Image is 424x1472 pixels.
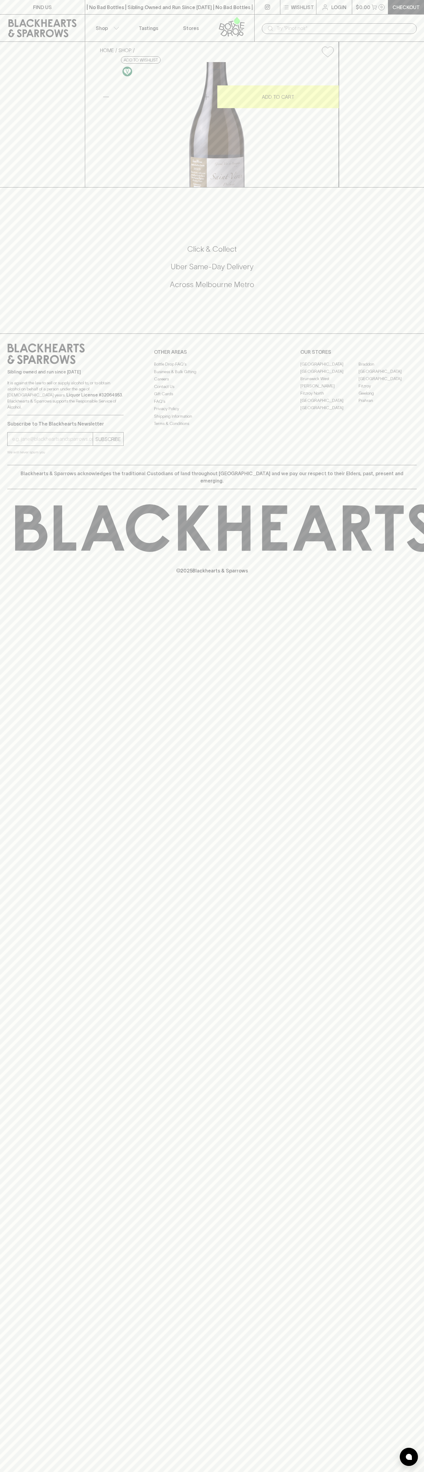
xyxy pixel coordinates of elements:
[319,44,336,60] button: Add to wishlist
[217,85,339,108] button: ADD TO CART
[7,262,417,272] h5: Uber Same-Day Delivery
[170,15,212,41] a: Stores
[154,413,270,420] a: Shipping Information
[154,383,270,390] a: Contact Us
[7,380,124,410] p: It is against the law to sell or supply alcohol to, or to obtain alcohol on behalf of a person un...
[96,25,108,32] p: Shop
[359,390,417,397] a: Geelong
[95,62,339,187] img: 40320.png
[85,15,128,41] button: Shop
[300,368,359,375] a: [GEOGRAPHIC_DATA]
[127,15,170,41] a: Tastings
[300,397,359,404] a: [GEOGRAPHIC_DATA]
[300,382,359,390] a: [PERSON_NAME]
[154,420,270,427] a: Terms & Conditions
[262,93,294,101] p: ADD TO CART
[7,244,417,254] h5: Click & Collect
[300,390,359,397] a: Fitzroy North
[331,4,346,11] p: Login
[291,4,314,11] p: Wishlist
[356,4,370,11] p: $0.00
[154,390,270,398] a: Gift Cards
[359,368,417,375] a: [GEOGRAPHIC_DATA]
[12,434,93,444] input: e.g. jane@blackheartsandsparrows.com.au
[7,369,124,375] p: Sibling owned and run since [DATE]
[380,5,383,9] p: 0
[12,470,412,484] p: Blackhearts & Sparrows acknowledges the traditional Custodians of land throughout [GEOGRAPHIC_DAT...
[154,398,270,405] a: FAQ's
[154,348,270,356] p: OTHER AREAS
[93,433,123,446] button: SUBSCRIBE
[154,368,270,375] a: Business & Bulk Gifting
[154,361,270,368] a: Bottle Drop FAQ's
[121,65,134,78] a: Made without the use of any animal products.
[7,449,124,455] p: We will never spam you
[406,1454,412,1460] img: bubble-icon
[276,24,412,33] input: Try "Pinot noir"
[154,376,270,383] a: Careers
[122,67,132,76] img: Vegan
[300,375,359,382] a: Brunswick West
[359,375,417,382] a: [GEOGRAPHIC_DATA]
[154,405,270,413] a: Privacy Policy
[95,436,121,443] p: SUBSCRIBE
[7,420,124,427] p: Subscribe to The Blackhearts Newsletter
[119,48,132,53] a: SHOP
[7,220,417,321] div: Call to action block
[359,360,417,368] a: Braddon
[100,48,114,53] a: HOME
[359,382,417,390] a: Fitzroy
[139,25,158,32] p: Tastings
[359,397,417,404] a: Prahran
[121,56,161,64] button: Add to wishlist
[300,360,359,368] a: [GEOGRAPHIC_DATA]
[66,393,122,397] strong: Liquor License #32064953
[33,4,52,11] p: FIND US
[392,4,420,11] p: Checkout
[300,404,359,411] a: [GEOGRAPHIC_DATA]
[183,25,199,32] p: Stores
[300,348,417,356] p: OUR STORES
[7,280,417,290] h5: Across Melbourne Metro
